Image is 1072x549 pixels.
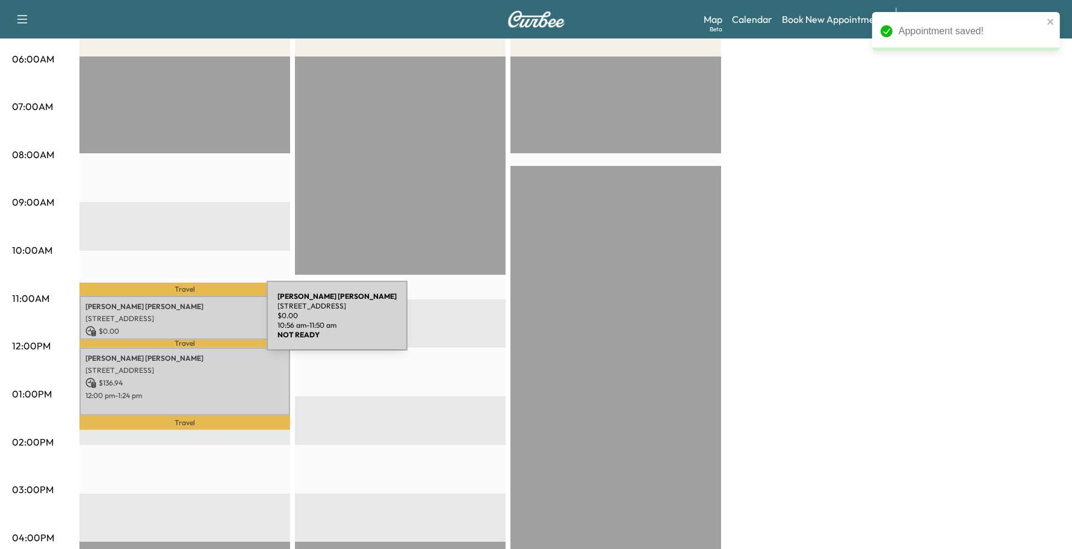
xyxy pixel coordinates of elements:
p: [PERSON_NAME] [PERSON_NAME] [85,354,284,363]
button: close [1047,17,1055,26]
div: Appointment saved! [899,24,1043,38]
p: 04:00PM [12,530,54,545]
p: 12:00PM [12,339,51,353]
p: 08:00AM [12,147,54,162]
p: $ 0.00 [277,311,397,321]
a: Book New Appointment [782,12,884,26]
p: 01:00PM [12,387,52,401]
b: NOT READY [277,330,320,339]
p: Travel [79,416,290,430]
p: [STREET_ADDRESS] [85,366,284,375]
a: Calendar [732,12,772,26]
a: MapBeta [704,12,722,26]
p: [STREET_ADDRESS] [277,301,397,311]
p: 11:00AM [12,291,49,305]
div: Beta [710,25,722,34]
p: [PERSON_NAME] [PERSON_NAME] [85,302,284,311]
p: 02:00PM [12,435,54,449]
p: [STREET_ADDRESS] [85,314,284,324]
p: $ 136.94 [85,378,284,388]
p: 03:00PM [12,482,54,497]
p: 10:00AM [12,243,52,257]
b: [PERSON_NAME] [PERSON_NAME] [277,292,397,301]
p: $ 0.00 [85,326,284,337]
p: 12:00 pm - 1:24 pm [85,391,284,400]
p: 07:00AM [12,99,53,114]
p: 09:00AM [12,195,54,209]
p: Travel [79,283,290,296]
img: Curbee Logo [507,11,565,28]
p: Travel [79,340,290,348]
p: 10:56 am - 11:50 am [277,321,397,330]
p: 06:00AM [12,52,54,66]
